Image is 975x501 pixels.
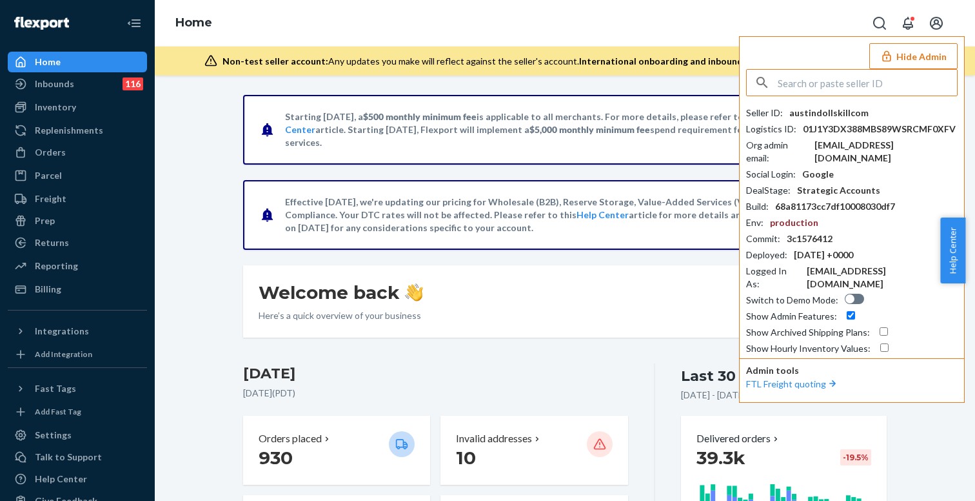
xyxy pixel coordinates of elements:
[576,209,629,220] a: Help Center
[8,256,147,276] a: Reporting
[746,216,763,229] div: Env :
[35,236,69,249] div: Returns
[35,283,61,296] div: Billing
[681,366,775,386] div: Last 30 days
[259,431,322,446] p: Orders placed
[840,449,871,465] div: -19.5 %
[8,321,147,342] button: Integrations
[363,111,477,122] span: $500 monthly minimum fee
[8,469,147,489] a: Help Center
[222,56,328,66] span: Non-test seller account:
[175,15,212,30] a: Home
[8,378,147,399] button: Fast Tags
[35,124,103,137] div: Replenishments
[696,447,745,469] span: 39.3k
[8,279,147,300] a: Billing
[746,326,870,339] div: Show Archived Shipping Plans :
[8,52,147,72] a: Home
[35,56,61,68] div: Home
[696,431,781,446] button: Delivered orders
[802,168,834,181] div: Google
[285,110,843,149] p: Starting [DATE], a is applicable to all merchants. For more details, please refer to this article...
[35,406,81,417] div: Add Fast Tag
[222,55,913,68] div: Any updates you make will reflect against the seller's account.
[775,200,895,213] div: 68a81173cc7df10008030df7
[8,120,147,141] a: Replenishments
[259,281,423,304] h1: Welcome back
[8,74,147,94] a: Inbounds116
[259,309,423,322] p: Here’s a quick overview of your business
[8,425,147,445] a: Settings
[35,77,74,90] div: Inbounds
[285,196,843,234] p: Effective [DATE], we're updating our pricing for Wholesale (B2B), Reserve Storage, Value-Added Se...
[35,429,72,442] div: Settings
[797,184,880,197] div: Strategic Accounts
[8,447,147,467] a: Talk to Support
[895,10,921,36] button: Open notifications
[405,283,423,302] img: hand-wave emoji
[259,447,293,469] span: 930
[243,387,628,400] p: [DATE] ( PDT )
[746,123,796,136] div: Logistics ID :
[579,56,913,66] span: International onboarding and inbounding may not work during impersonation.
[8,97,147,118] a: Inventory
[529,124,650,135] span: $5,000 monthly minimum fee
[746,342,871,355] div: Show Hourly Inventory Values :
[923,10,949,36] button: Open account menu
[123,77,143,90] div: 116
[35,382,76,395] div: Fast Tags
[787,232,832,245] div: 3c1576412
[35,192,66,205] div: Freight
[814,139,958,165] div: [EMAIL_ADDRESS][DOMAIN_NAME]
[746,294,838,307] div: Switch to Demo Mode :
[867,10,892,36] button: Open Search Box
[789,107,869,119] div: austindollskillcom
[940,218,965,283] button: Help Center
[35,325,89,338] div: Integrations
[8,404,147,420] a: Add Fast Tag
[165,5,222,42] ol: breadcrumbs
[746,184,791,197] div: DealStage :
[35,349,92,360] div: Add Integration
[14,17,69,30] img: Flexport logo
[8,142,147,163] a: Orders
[803,123,956,136] div: 01J1Y3DX388MBS89WSRCMF0XFV
[746,200,769,213] div: Build :
[8,189,147,209] a: Freight
[35,451,102,464] div: Talk to Support
[794,249,853,261] div: [DATE] +0000
[681,389,769,402] p: [DATE] - [DATE] ( PDT )
[35,260,78,272] div: Reporting
[746,168,796,181] div: Social Login :
[746,139,808,165] div: Org admin email :
[8,232,147,253] a: Returns
[243,363,628,384] h3: [DATE]
[770,216,818,229] div: production
[456,431,532,446] p: Invalid addresses
[746,310,837,323] div: Show Admin Features :
[121,10,147,36] button: Close Navigation
[778,70,957,96] input: Search or paste seller ID
[440,416,627,485] button: Invalid addresses 10
[746,265,800,291] div: Logged In As :
[746,249,787,261] div: Deployed :
[869,43,958,69] button: Hide Admin
[243,416,430,485] button: Orders placed 930
[8,210,147,231] a: Prep
[35,169,62,182] div: Parcel
[746,232,780,245] div: Commit :
[807,265,958,291] div: [EMAIL_ADDRESS][DOMAIN_NAME]
[35,214,55,227] div: Prep
[35,146,66,159] div: Orders
[8,347,147,362] a: Add Integration
[746,364,958,377] p: Admin tools
[35,101,76,114] div: Inventory
[35,473,87,486] div: Help Center
[746,378,839,389] a: FTL Freight quoting
[746,107,783,119] div: Seller ID :
[456,447,476,469] span: 10
[8,165,147,186] a: Parcel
